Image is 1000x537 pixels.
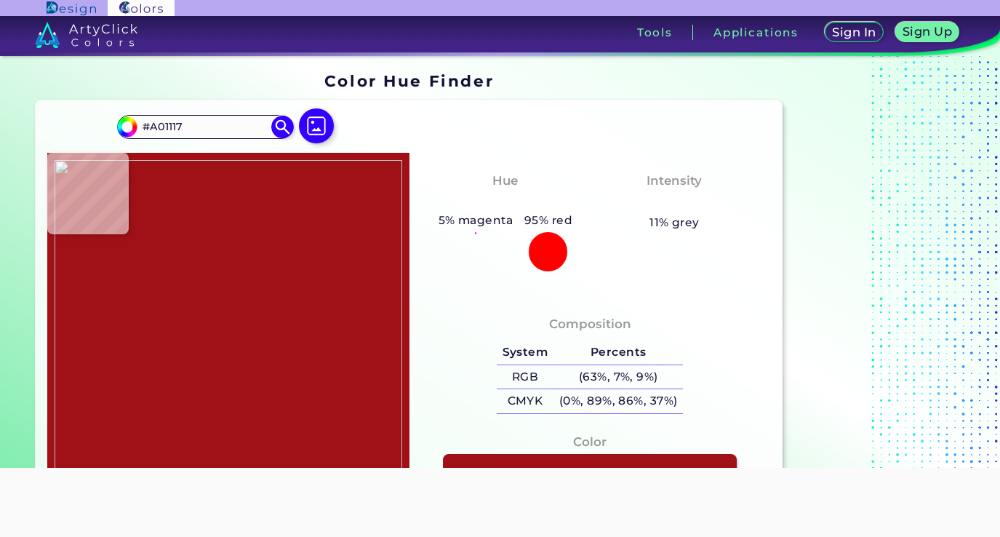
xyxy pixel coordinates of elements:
h1: Color Hue Finder [324,70,494,92]
h3: Applications [713,27,799,38]
h3: Red [486,194,524,211]
h4: Composition [549,314,631,335]
input: type color.. [137,117,273,137]
h5: Sign In [834,27,874,38]
h4: Intensity [647,170,702,191]
img: 155f37e1-a3fb-43ed-809f-2e0891cb4cb8 [55,160,401,504]
h5: (0%, 89%, 86%, 37%) [553,389,683,413]
h4: Hue [492,170,518,191]
h5: Percents [553,341,683,365]
h5: Sign Up [905,26,950,37]
img: icon search [271,116,293,138]
h3: Moderate [636,194,713,211]
a: Sign In [827,23,881,42]
h5: RGB [497,365,553,389]
h5: System [497,341,553,365]
h4: Color [573,431,607,453]
a: Sign Up [898,23,956,42]
h3: Tools [637,27,673,38]
iframe: Advertisement [788,67,970,529]
h5: CMYK [497,389,553,413]
img: logo_artyclick_colors_white.svg [35,22,137,48]
img: ArtyClick Design logo [47,1,95,15]
h5: 5% magenta [433,211,519,230]
iframe: Advertisement [236,468,765,533]
h5: 11% grey [649,213,700,232]
h5: (63%, 7%, 9%) [553,365,683,389]
img: icon picture [299,108,334,143]
h5: 95% red [519,211,578,230]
